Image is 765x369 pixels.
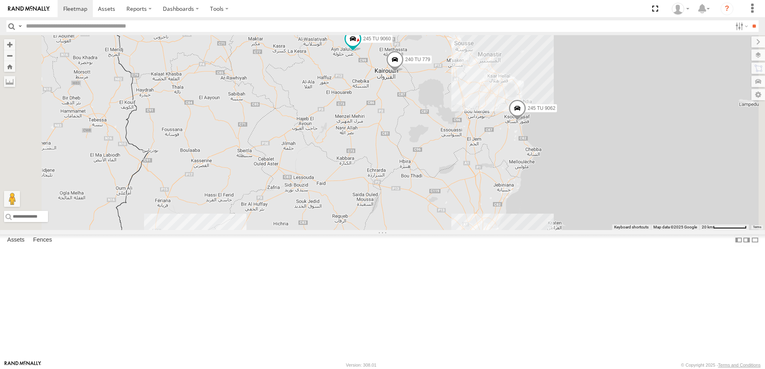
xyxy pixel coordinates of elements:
label: Dock Summary Table to the Right [743,234,751,246]
button: Zoom in [4,39,15,50]
img: rand-logo.svg [8,6,50,12]
div: Version: 308.01 [346,363,376,367]
button: Zoom out [4,50,15,61]
label: Dock Summary Table to the Left [735,234,743,246]
button: Zoom Home [4,61,15,72]
span: 245 TU 9060 [363,36,391,42]
span: 245 TU 9062 [528,105,555,111]
i: ? [721,2,733,15]
label: Map Settings [751,89,765,100]
a: Terms (opens in new tab) [753,226,761,229]
label: Fences [29,234,56,246]
label: Measure [4,76,15,87]
div: Nejah Benkhalifa [669,3,692,15]
button: Drag Pegman onto the map to open Street View [4,191,20,207]
a: Terms and Conditions [718,363,761,367]
div: © Copyright 2025 - [681,363,761,367]
label: Hide Summary Table [751,234,759,246]
span: 240 TU 779 [405,57,431,63]
button: Keyboard shortcuts [614,224,649,230]
label: Search Query [17,20,23,32]
label: Search Filter Options [732,20,749,32]
span: Map data ©2025 Google [653,225,697,229]
span: 20 km [702,225,713,229]
button: Map Scale: 20 km per 80 pixels [699,224,749,230]
a: Visit our Website [4,361,41,369]
label: Assets [3,234,28,246]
